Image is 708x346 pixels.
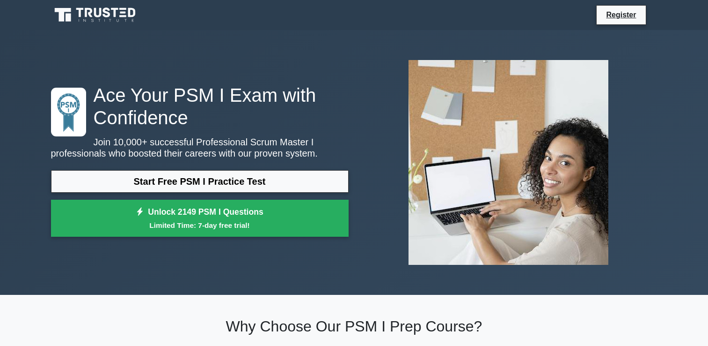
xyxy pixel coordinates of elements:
[51,84,349,129] h1: Ace Your PSM I Exam with Confidence
[51,170,349,193] a: Start Free PSM I Practice Test
[51,200,349,237] a: Unlock 2149 PSM I QuestionsLimited Time: 7-day free trial!
[63,220,337,231] small: Limited Time: 7-day free trial!
[51,317,657,335] h2: Why Choose Our PSM I Prep Course?
[51,136,349,159] p: Join 10,000+ successful Professional Scrum Master I professionals who boosted their careers with ...
[600,9,642,21] a: Register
